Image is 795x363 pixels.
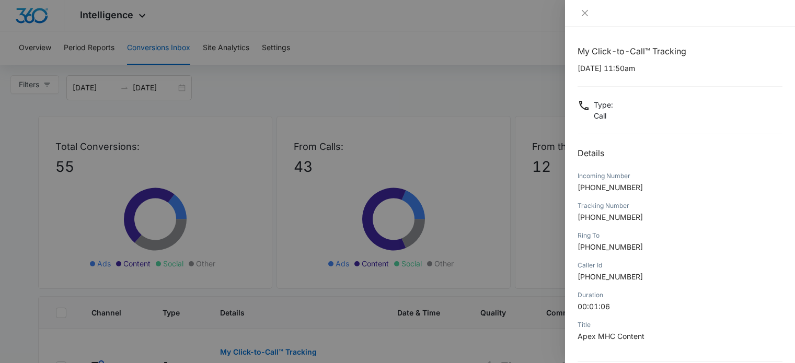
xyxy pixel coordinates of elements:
span: Apex MHC Content [578,332,644,341]
span: 00:01:06 [578,302,610,311]
h2: Details [578,147,782,159]
div: Title [578,320,782,330]
span: close [581,9,589,17]
p: [DATE] 11:50am [578,63,782,74]
div: Tracking Number [578,201,782,210]
div: Incoming Number [578,171,782,181]
div: Duration [578,290,782,300]
p: Type : [594,99,613,110]
p: Call [594,110,613,121]
button: Close [578,8,592,18]
h1: My Click-to-Call™ Tracking [578,45,782,57]
div: Ring To [578,231,782,240]
span: [PHONE_NUMBER] [578,272,643,281]
div: Caller Id [578,261,782,270]
span: [PHONE_NUMBER] [578,183,643,192]
span: [PHONE_NUMBER] [578,213,643,221]
span: [PHONE_NUMBER] [578,242,643,251]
